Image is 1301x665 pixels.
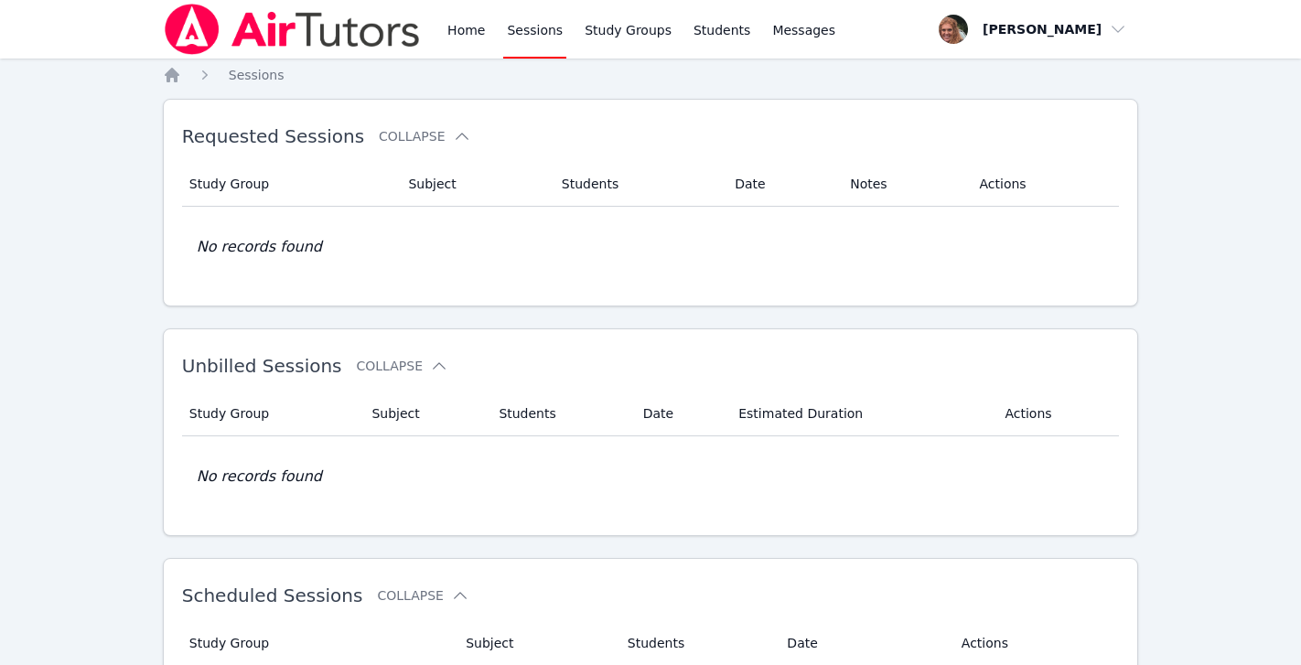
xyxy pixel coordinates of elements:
[182,391,361,436] th: Study Group
[551,162,724,207] th: Students
[488,391,631,436] th: Students
[397,162,550,207] th: Subject
[182,162,398,207] th: Study Group
[182,125,364,147] span: Requested Sessions
[632,391,728,436] th: Date
[182,207,1120,287] td: No records found
[727,391,994,436] th: Estimated Duration
[994,391,1119,436] th: Actions
[724,162,839,207] th: Date
[229,66,285,84] a: Sessions
[379,127,470,145] button: Collapse
[839,162,968,207] th: Notes
[182,436,1120,517] td: No records found
[772,21,835,39] span: Messages
[163,4,422,55] img: Air Tutors
[357,357,448,375] button: Collapse
[968,162,1119,207] th: Actions
[229,68,285,82] span: Sessions
[182,355,342,377] span: Unbilled Sessions
[377,586,468,605] button: Collapse
[163,66,1139,84] nav: Breadcrumb
[360,391,488,436] th: Subject
[182,585,363,606] span: Scheduled Sessions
